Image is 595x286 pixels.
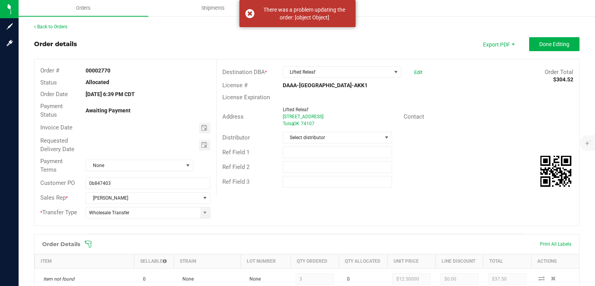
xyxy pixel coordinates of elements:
[86,160,183,171] span: None
[134,254,174,268] th: Sellable
[435,254,483,268] th: Line Discount
[483,254,531,268] th: Total
[40,209,77,216] span: Transfer Type
[301,121,315,126] span: 74107
[86,79,109,85] strong: Allocated
[531,254,579,268] th: Actions
[539,41,569,47] span: Done Editing
[40,179,75,186] span: Customer PO
[259,6,350,21] div: There was a problem updating the order: [object Object]
[65,5,101,12] span: Orders
[291,254,339,268] th: Qty Ordered
[222,178,249,185] span: Ref Field 3
[40,276,74,282] i: Item not found
[34,24,67,29] a: Back to Orders
[388,254,436,268] th: Unit Price
[283,121,294,126] span: Tulsa
[283,82,368,88] strong: DAAA-[GEOGRAPHIC_DATA]-AKK1
[40,194,66,201] span: Sales Rep
[283,107,308,112] span: Lifted Releaf
[222,149,249,156] span: Ref Field 1
[40,91,68,98] span: Order Date
[222,94,270,101] span: License Expiration
[40,158,63,174] span: Payment Terms
[241,254,291,268] th: Lot Number
[222,134,250,141] span: Distributor
[199,140,210,150] span: Toggle calendar
[283,132,382,143] span: Select distributor
[139,276,146,282] span: 0
[86,67,110,74] strong: 00002770
[547,276,559,281] span: Delete Order Detail
[222,113,244,120] span: Address
[34,40,77,49] div: Order details
[40,103,63,119] span: Payment Status
[86,193,200,203] span: [PERSON_NAME]
[339,254,388,268] th: Qty Allocated
[246,276,261,282] span: None
[42,241,80,247] h1: Order Details
[404,113,424,120] span: Contact
[222,164,249,171] span: Ref Field 2
[222,69,265,76] span: Destination DBA
[40,124,72,131] span: Invoice Date
[174,254,241,268] th: Strain
[86,91,135,97] strong: [DATE] 6:39 PM CDT
[475,37,521,51] li: Export PDF
[35,254,134,268] th: Item
[6,39,14,47] inline-svg: Log in
[414,69,422,75] a: Edit
[540,156,571,187] qrcode: 00002770
[179,276,194,282] span: None
[40,137,74,153] span: Requested Delivery Date
[222,82,248,89] span: License #
[86,107,131,114] strong: Awaiting Payment
[199,122,210,133] span: Toggle calendar
[191,5,235,12] span: Shipments
[293,121,299,126] span: OK
[40,67,59,74] span: Order #
[343,276,350,282] span: 0
[553,76,573,83] strong: $304.52
[6,22,14,30] inline-svg: Sign up
[283,114,323,119] span: [STREET_ADDRESS]
[540,156,571,187] img: Scan me!
[283,67,391,78] span: Lifted Releaf
[545,69,573,76] span: Order Total
[529,37,580,51] button: Done Editing
[40,79,57,86] span: Status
